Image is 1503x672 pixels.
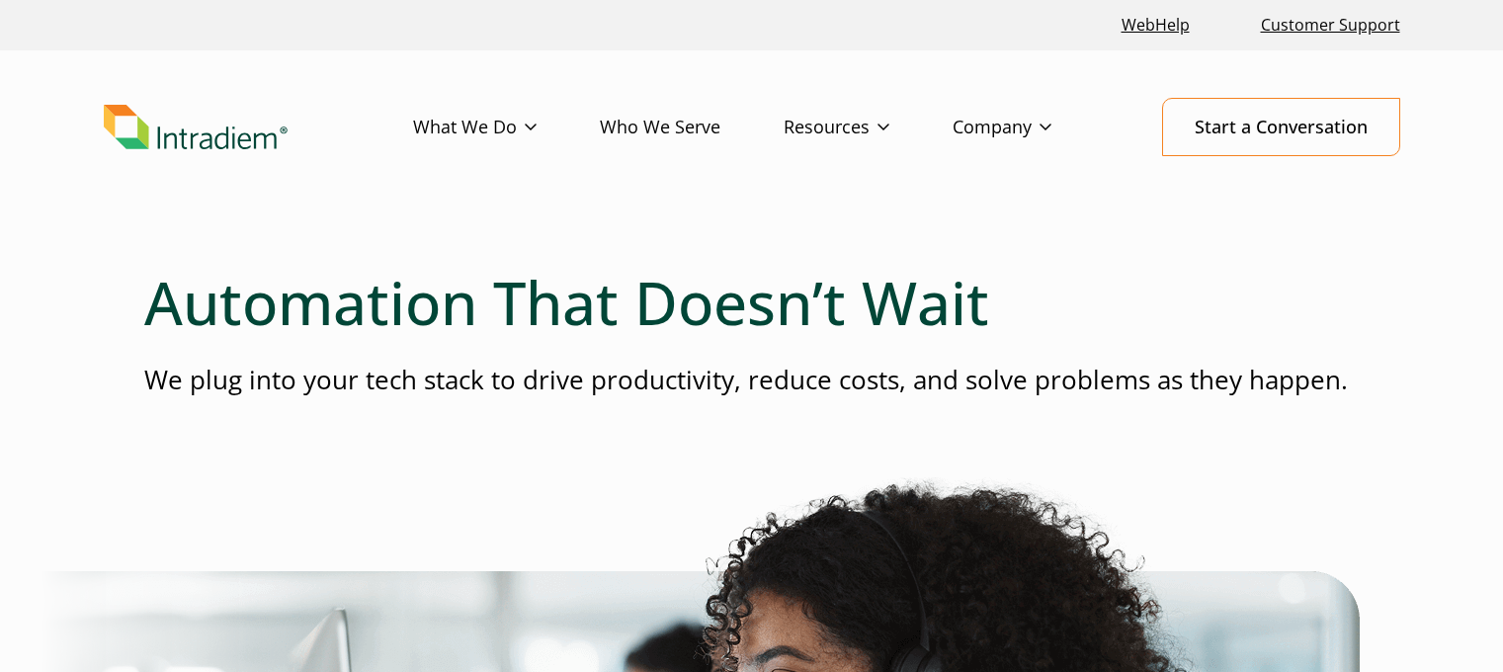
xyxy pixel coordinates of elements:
img: Intradiem [104,105,288,150]
a: Link opens in a new window [1114,4,1198,46]
a: What We Do [413,99,600,156]
p: We plug into your tech stack to drive productivity, reduce costs, and solve problems as they happen. [144,362,1360,398]
a: Start a Conversation [1162,98,1400,156]
a: Who We Serve [600,99,784,156]
h1: Automation That Doesn’t Wait [144,267,1360,338]
a: Customer Support [1253,4,1408,46]
a: Resources [784,99,953,156]
a: Link to homepage of Intradiem [104,105,413,150]
a: Company [953,99,1115,156]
